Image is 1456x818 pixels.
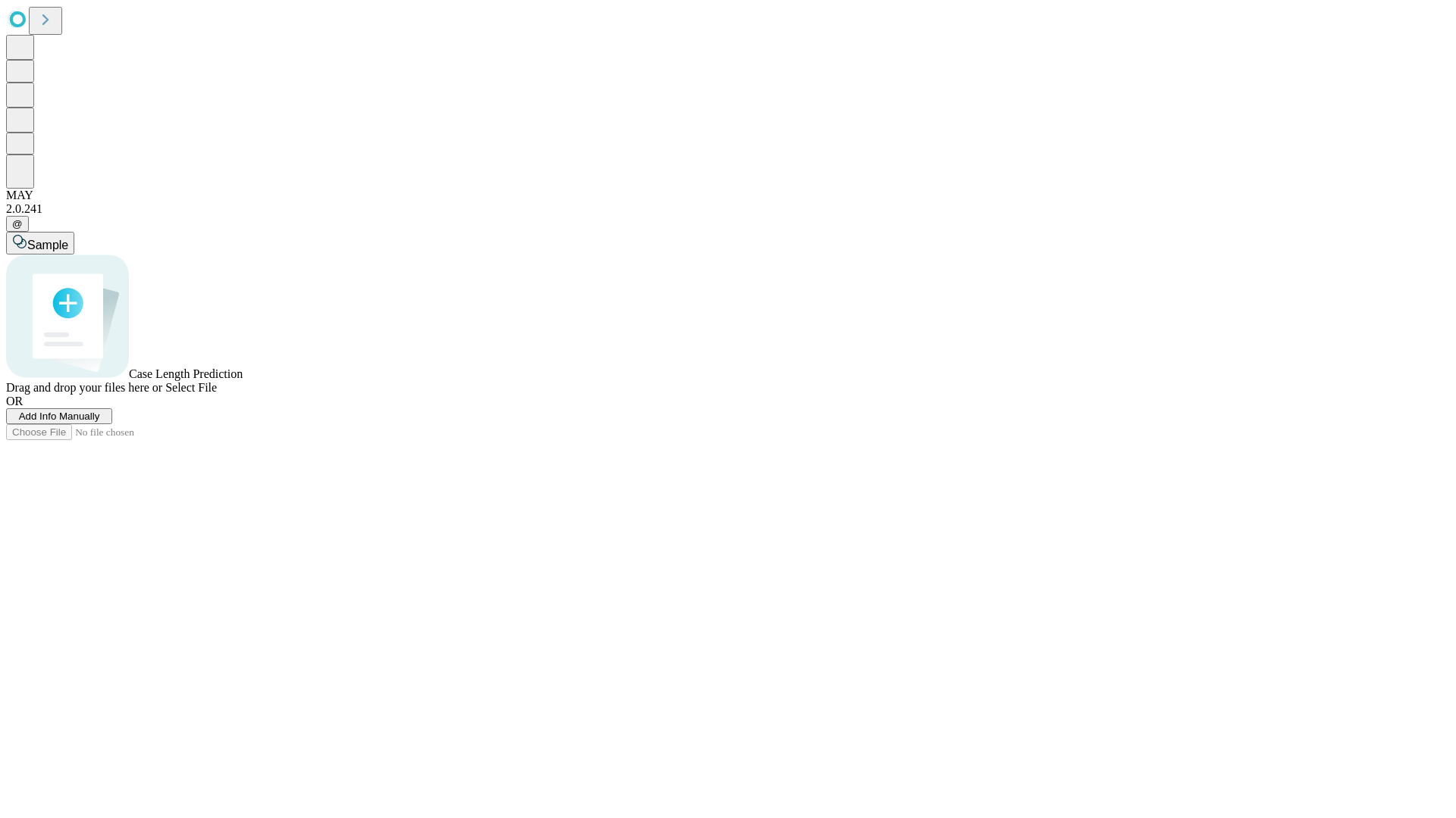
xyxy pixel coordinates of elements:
span: Sample [27,239,68,251]
span: @ [12,218,23,229]
button: Add Info Manually [6,408,112,424]
div: MAY [6,189,1450,202]
button: Sample [6,232,74,254]
span: Drag and drop your files here or [6,381,162,394]
span: Case Length Prediction [129,367,243,380]
button: @ [6,216,29,232]
span: Add Info Manually [19,411,100,422]
span: Select File [165,381,217,394]
span: OR [6,395,23,407]
div: 2.0.241 [6,202,1450,216]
